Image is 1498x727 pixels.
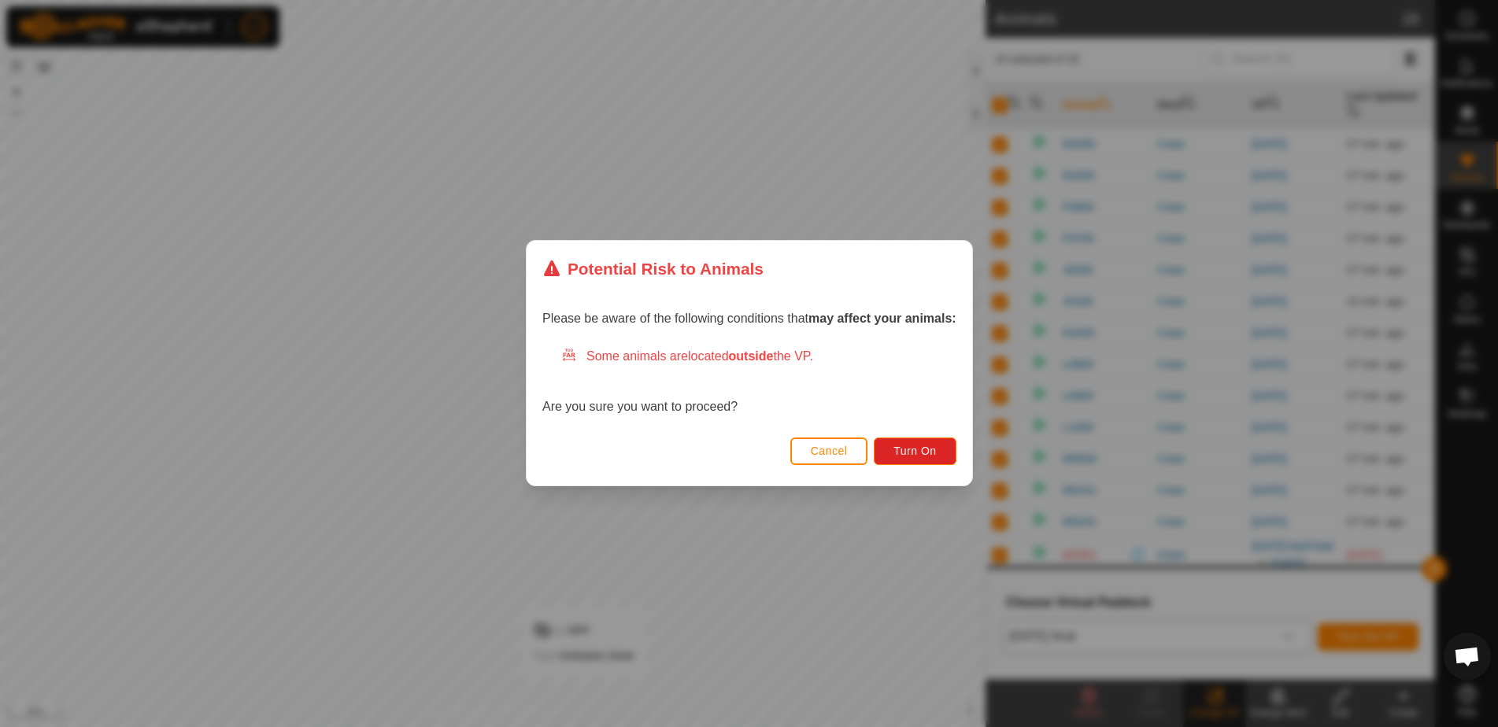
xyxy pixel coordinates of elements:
span: Cancel [810,445,847,458]
strong: outside [728,350,773,363]
strong: may affect your animals: [808,312,956,326]
div: Potential Risk to Animals [542,256,764,281]
div: Some animals are [561,348,956,367]
button: Turn On [874,437,956,465]
button: Cancel [790,437,867,465]
span: located the VP. [688,350,813,363]
div: Open chat [1444,633,1491,680]
span: Turn On [893,445,936,458]
div: Are you sure you want to proceed? [542,348,956,417]
span: Please be aware of the following conditions that [542,312,956,326]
